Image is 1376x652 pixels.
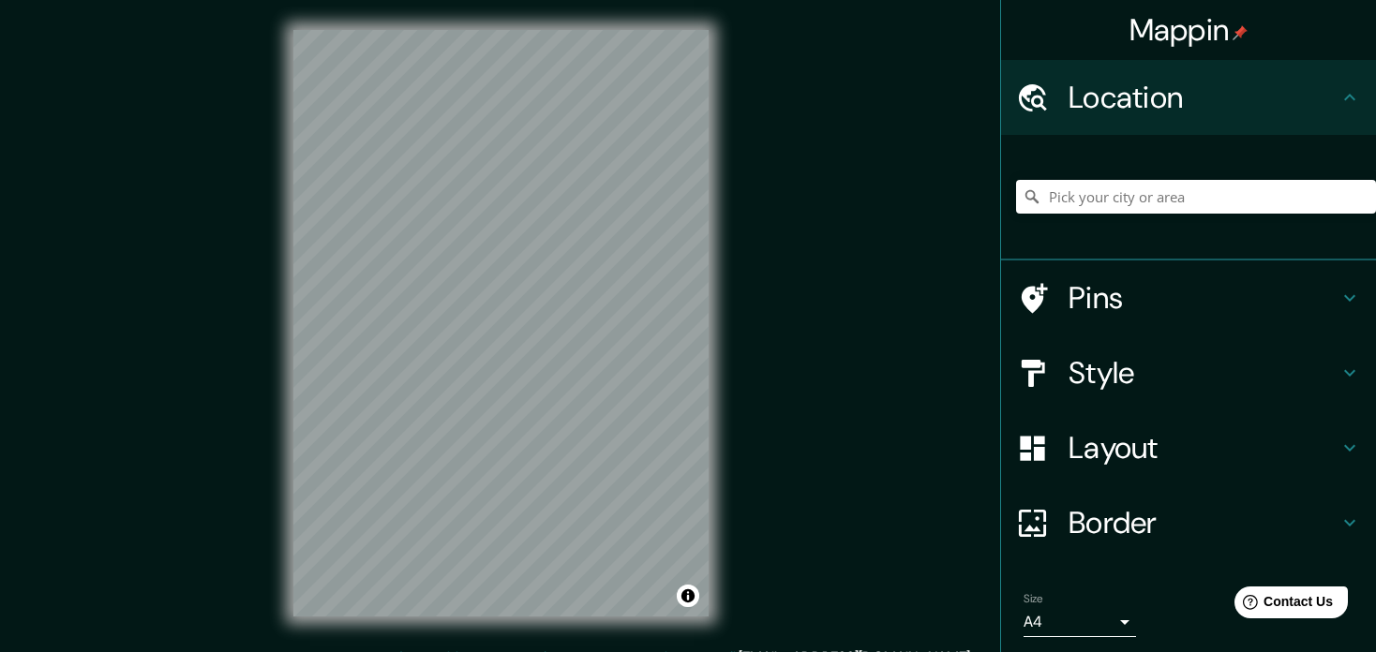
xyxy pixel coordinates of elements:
h4: Mappin [1129,11,1249,49]
canvas: Map [293,30,709,616]
div: Layout [1001,410,1376,485]
img: pin-icon.png [1233,25,1248,40]
input: Pick your city or area [1016,180,1376,214]
div: Pins [1001,260,1376,335]
div: Style [1001,335,1376,410]
h4: Style [1069,354,1339,392]
div: Location [1001,60,1376,135]
h4: Layout [1069,429,1339,467]
h4: Pins [1069,279,1339,317]
div: Border [1001,485,1376,560]
button: Toggle attribution [677,585,699,607]
h4: Border [1069,504,1339,541]
h4: Location [1069,79,1339,116]
label: Size [1024,591,1043,607]
iframe: Help widget launcher [1209,579,1355,631]
div: A4 [1024,607,1136,637]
